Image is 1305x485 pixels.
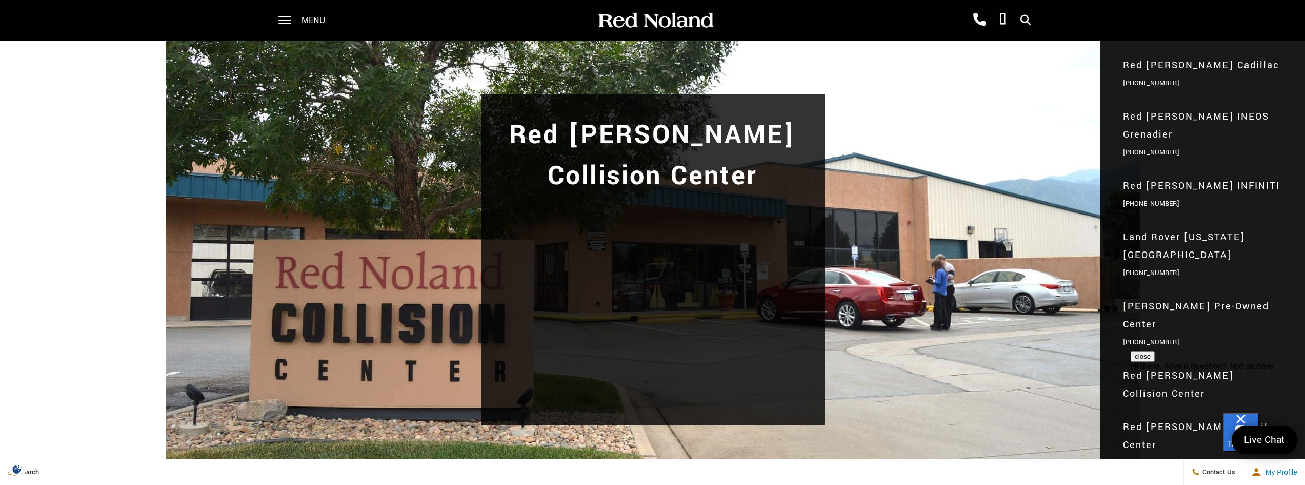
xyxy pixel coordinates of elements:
img: Opt-Out Icon [5,464,29,475]
button: Open user profile menu [1243,459,1305,485]
span: My Profile [1261,468,1297,476]
section: Click to Open Cookie Consent Modal [5,464,29,475]
a: [PHONE_NUMBER] [1123,268,1179,278]
span: Red [PERSON_NAME] Collision Center [1123,367,1282,403]
span: Live Chat [1239,433,1290,447]
a: [PHONE_NUMBER] [1123,338,1179,347]
a: [PHONE_NUMBER] [1123,148,1179,157]
a: [PHONE_NUMBER] [1123,199,1179,208]
img: Red Noland Auto Group [596,12,714,30]
h1: Red [PERSON_NAME] Collision Center [491,114,815,197]
span: Red [PERSON_NAME] INEOS Grenadier [1123,108,1282,144]
span: Land Rover [US_STATE][GEOGRAPHIC_DATA] [1123,228,1282,264]
span: Red [PERSON_NAME] Cadillac [1123,56,1282,74]
span: [PERSON_NAME] Pre-Owned Center [1123,298,1282,334]
span: Contact Us [1200,468,1235,477]
a: [PHONE_NUMBER] [1123,79,1179,88]
span: Red [PERSON_NAME] Detail Center [1123,418,1282,454]
iframe: podium webchat widget prompt [1131,351,1305,462]
span: Red [PERSON_NAME] INFINITI [1123,177,1282,195]
a: Live Chat [1232,426,1297,454]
